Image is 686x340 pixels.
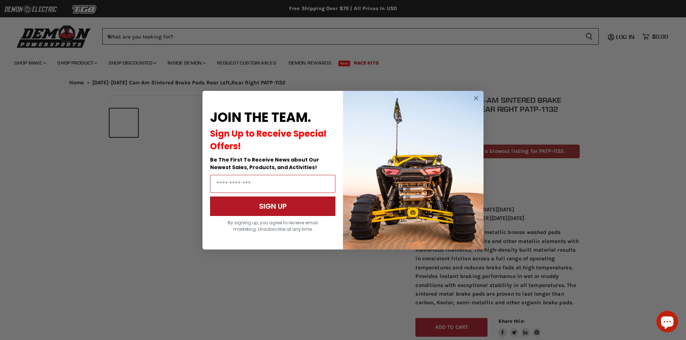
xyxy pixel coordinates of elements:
[210,156,319,171] span: Be The First To Receive News about Our Newest Sales, Products, and Activities!
[210,197,335,216] button: SIGN UP
[343,91,484,250] img: a9095488-b6e7-41ba-879d-588abfab540b.jpeg
[654,311,680,334] inbox-online-store-chat: Shopify online store chat
[210,128,326,152] span: Sign Up to Receive Special Offers!
[472,94,481,103] button: Close dialog
[210,108,311,127] span: JOIN THE TEAM.
[210,175,335,193] input: Email Address
[228,220,318,232] span: By signing up, you agree to receive email marketing. Unsubscribe at any time.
